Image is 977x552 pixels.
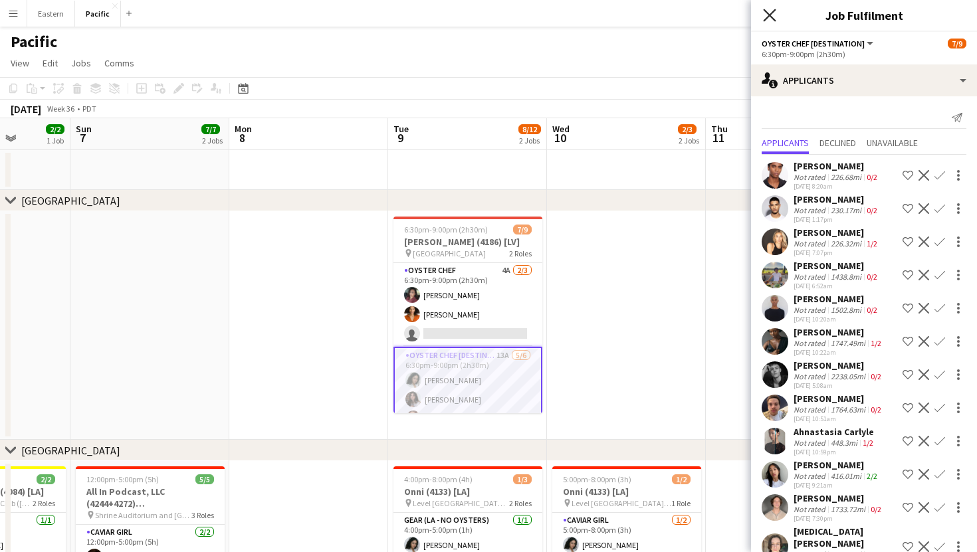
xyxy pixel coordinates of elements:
[819,138,856,147] span: Declined
[672,474,691,484] span: 1/2
[794,405,828,414] div: Not rated
[762,49,966,59] div: 6:30pm-9:00pm (2h30m)
[195,474,214,484] span: 5/5
[202,136,223,145] div: 2 Jobs
[794,371,828,381] div: Not rated
[11,57,29,69] span: View
[762,39,875,48] button: Oyster Chef [DESTINATION]
[871,371,881,381] app-skills-label: 0/2
[828,305,864,315] div: 1502.8mi
[99,54,140,72] a: Comms
[82,104,96,114] div: PDT
[11,32,57,52] h1: Pacific
[104,57,134,69] span: Comms
[948,39,966,48] span: 7/9
[43,57,58,69] span: Edit
[393,123,409,135] span: Tue
[711,123,728,135] span: Thu
[74,130,92,145] span: 7
[794,227,880,238] div: [PERSON_NAME]
[794,426,876,438] div: Ahnastasia Carlyle
[794,272,828,282] div: Not rated
[11,102,41,116] div: [DATE]
[66,54,96,72] a: Jobs
[27,1,75,27] button: Eastern
[871,504,881,514] app-skills-label: 0/2
[751,7,977,24] h3: Job Fulfilment
[794,326,884,338] div: [PERSON_NAME]
[863,438,873,448] app-skills-label: 1/2
[201,124,220,134] span: 7/7
[519,136,540,145] div: 2 Jobs
[794,492,884,504] div: [PERSON_NAME]
[513,225,532,234] span: 7/9
[867,471,877,481] app-skills-label: 2/2
[86,474,159,484] span: 12:00pm-5:00pm (5h)
[5,54,35,72] a: View
[794,293,880,305] div: [PERSON_NAME]
[191,510,214,520] span: 3 Roles
[794,315,880,323] div: [DATE] 10:20am
[871,405,881,414] app-skills-label: 0/2
[794,471,828,481] div: Not rated
[794,448,876,456] div: [DATE] 10:59pm
[794,359,884,371] div: [PERSON_NAME]
[794,514,884,523] div: [DATE] 7:30pm
[233,130,252,145] span: 8
[794,193,880,205] div: [PERSON_NAME]
[794,172,828,182] div: Not rated
[828,238,864,248] div: 226.32mi
[762,39,865,48] span: Oyster Chef [DESTINATION]
[828,504,868,514] div: 1733.72mi
[828,471,864,481] div: 416.01mi
[828,205,864,215] div: 230.17mi
[794,459,880,471] div: [PERSON_NAME]
[518,124,541,134] span: 8/12
[794,182,880,191] div: [DATE] 8:20am
[76,123,92,135] span: Sun
[71,57,91,69] span: Jobs
[762,138,809,147] span: Applicants
[44,104,77,114] span: Week 36
[794,481,880,490] div: [DATE] 9:21am
[828,172,864,182] div: 226.68mi
[828,371,868,381] div: 2238.05mi
[794,282,880,290] div: [DATE] 6:52am
[404,225,488,234] span: 6:30pm-9:00pm (2h30m)
[404,474,473,484] span: 4:00pm-8:00pm (4h)
[33,498,55,508] span: 2 Roles
[867,305,877,315] app-skills-label: 0/2
[794,238,828,248] div: Not rated
[867,238,877,248] app-skills-label: 1/2
[76,486,225,509] h3: All In Podcast, LLC (4244+4272) [[GEOGRAPHIC_DATA]]
[95,510,191,520] span: Shrine Auditorium and [GEOGRAPHIC_DATA]
[794,305,828,315] div: Not rated
[21,444,120,457] div: [GEOGRAPHIC_DATA]
[751,64,977,96] div: Applicants
[794,504,828,514] div: Not rated
[794,248,880,257] div: [DATE] 7:07pm
[21,194,120,207] div: [GEOGRAPHIC_DATA]
[828,272,864,282] div: 1438.8mi
[794,260,880,272] div: [PERSON_NAME]
[513,474,532,484] span: 1/3
[679,136,699,145] div: 2 Jobs
[794,525,897,549] div: [MEDICAL_DATA][PERSON_NAME]
[550,130,570,145] span: 10
[709,130,728,145] span: 11
[794,381,884,390] div: [DATE] 5:08am
[413,248,486,258] span: [GEOGRAPHIC_DATA]
[46,124,64,134] span: 2/2
[828,338,868,348] div: 1747.49mi
[828,405,868,414] div: 1764.63mi
[393,217,542,413] app-job-card: 6:30pm-9:00pm (2h30m)7/9[PERSON_NAME] (4186) [LV] [GEOGRAPHIC_DATA]2 RolesOyster Chef4A2/36:30pm-...
[37,474,55,484] span: 2/2
[552,123,570,135] span: Wed
[671,498,691,508] span: 1 Role
[235,123,252,135] span: Mon
[867,205,877,215] app-skills-label: 0/2
[794,160,880,172] div: [PERSON_NAME]
[393,263,542,347] app-card-role: Oyster Chef4A2/36:30pm-9:00pm (2h30m)[PERSON_NAME][PERSON_NAME]
[552,486,701,498] h3: Onni (4133) [LA]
